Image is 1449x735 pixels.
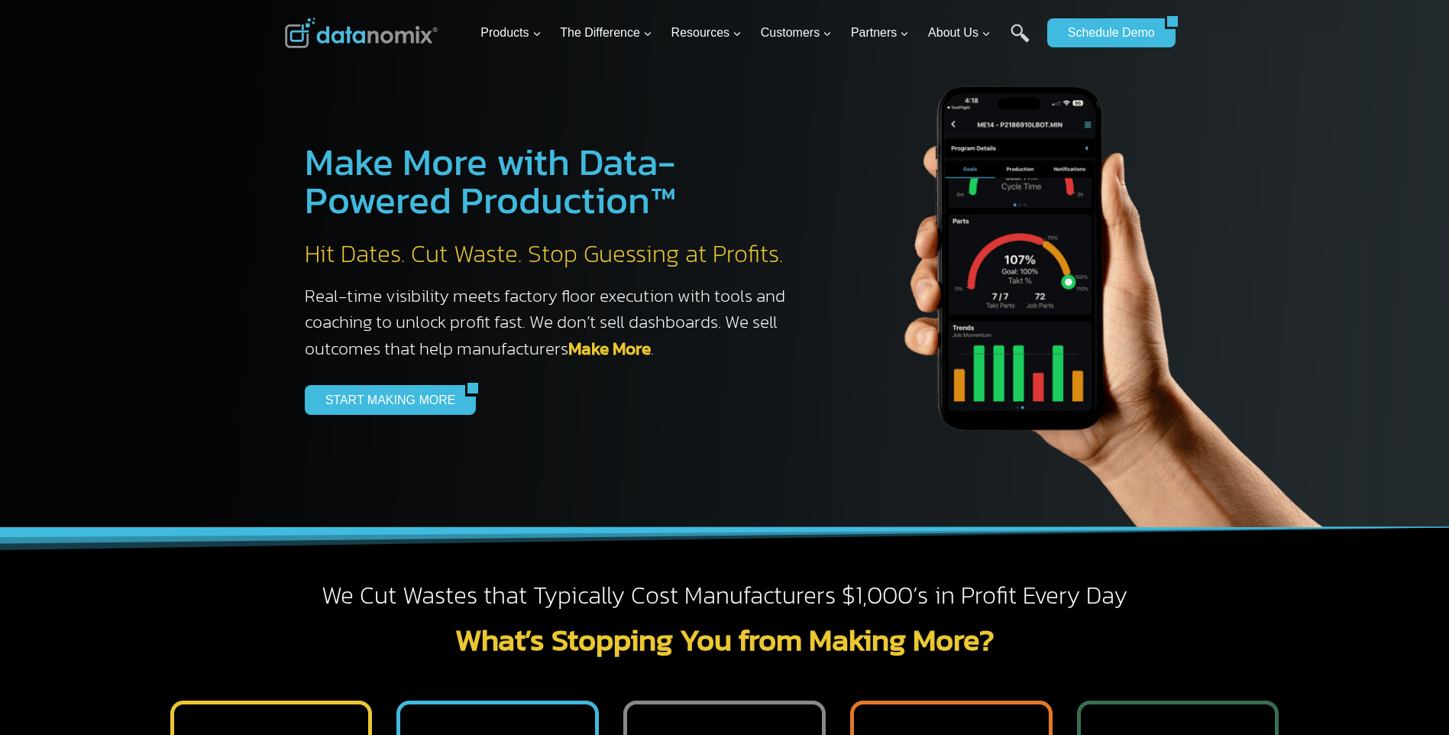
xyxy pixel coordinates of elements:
span: Products [480,23,541,43]
img: Datanomix [285,18,438,48]
a: START MAKING MORE [305,385,466,414]
a: Search [1011,24,1030,58]
h2: What’s Stopping You from Making More? [285,624,1165,655]
span: Partners [851,23,909,43]
span: Resources [671,23,742,43]
img: The Datanoix Mobile App available on Android and iOS Devices [832,31,1367,527]
h1: Make More with Data-Powered Production™ [305,143,801,219]
a: Schedule Demo [1047,18,1165,47]
a: Make More [568,335,651,361]
h3: Real-time visibility meets factory floor execution with tools and coaching to unlock profit fast.... [305,283,801,362]
span: About Us [928,23,991,43]
nav: Primary Navigation [474,8,1040,58]
span: Customers [761,23,832,43]
h2: We Cut Wastes that Typically Cost Manufacturers $1,000’s in Profit Every Day [285,580,1165,612]
span: The Difference [560,23,652,43]
h2: Hit Dates. Cut Waste. Stop Guessing at Profits. [305,238,801,270]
